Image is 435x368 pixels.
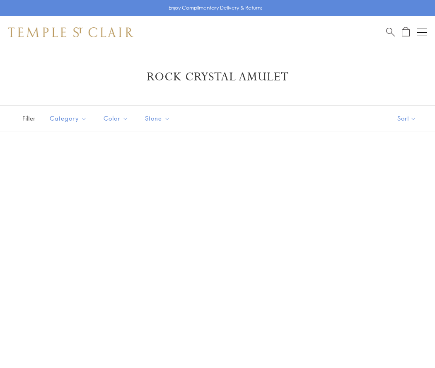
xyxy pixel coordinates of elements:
[386,27,395,37] a: Search
[417,27,427,37] button: Open navigation
[139,109,176,128] button: Stone
[141,113,176,123] span: Stone
[379,106,435,131] button: Show sort by
[43,109,93,128] button: Category
[21,70,414,85] h1: Rock Crystal Amulet
[169,4,263,12] p: Enjoy Complimentary Delivery & Returns
[46,113,93,123] span: Category
[8,27,133,37] img: Temple St. Clair
[97,109,135,128] button: Color
[402,27,410,37] a: Open Shopping Bag
[99,113,135,123] span: Color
